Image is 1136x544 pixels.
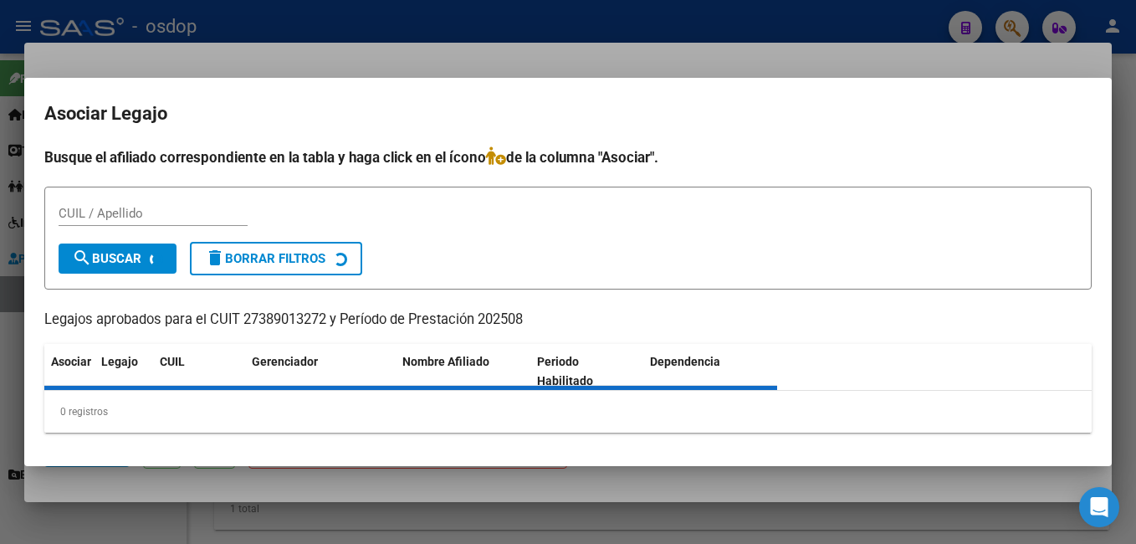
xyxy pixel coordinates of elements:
[396,344,530,399] datatable-header-cell: Nombre Afiliado
[160,355,185,368] span: CUIL
[44,98,1092,130] h2: Asociar Legajo
[72,251,141,266] span: Buscar
[1079,487,1119,527] div: Open Intercom Messenger
[44,146,1092,168] h4: Busque el afiliado correspondiente en la tabla y haga click en el ícono de la columna "Asociar".
[44,310,1092,331] p: Legajos aprobados para el CUIT 27389013272 y Período de Prestación 202508
[101,355,138,368] span: Legajo
[44,391,1092,433] div: 0 registros
[95,344,153,399] datatable-header-cell: Legajo
[537,355,593,387] span: Periodo Habilitado
[44,344,95,399] datatable-header-cell: Asociar
[51,355,91,368] span: Asociar
[650,355,720,368] span: Dependencia
[245,344,396,399] datatable-header-cell: Gerenciador
[59,244,177,274] button: Buscar
[205,251,325,266] span: Borrar Filtros
[72,248,92,268] mat-icon: search
[643,344,778,399] datatable-header-cell: Dependencia
[153,344,245,399] datatable-header-cell: CUIL
[252,355,318,368] span: Gerenciador
[205,248,225,268] mat-icon: delete
[190,242,362,275] button: Borrar Filtros
[530,344,643,399] datatable-header-cell: Periodo Habilitado
[402,355,489,368] span: Nombre Afiliado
